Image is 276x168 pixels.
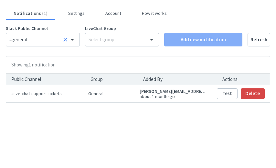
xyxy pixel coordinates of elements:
button: How it works [134,10,175,16]
div: Select group [89,36,114,43]
a: Test [217,88,241,99]
p: Showing 1 notification [11,62,56,68]
div: Group [85,74,138,85]
button: Test [217,88,238,99]
div: Actions [217,74,270,85]
div: Added By [138,74,217,85]
button: Refresh [248,33,270,46]
button: Notifications(1) [6,10,55,16]
button: Settings [60,10,92,16]
span: General [88,91,129,96]
label: Slack Public Channel [6,25,80,32]
div: #general [9,36,27,43]
span: about 1 month ago [140,94,175,99]
div: General [83,86,134,102]
button: Delete [241,88,265,99]
button: Add new notification [164,33,242,46]
strong: mikey@lumopath.ai [140,89,206,94]
label: LiveChat Group [85,25,159,32]
span: # live-chat-support-tickets [11,91,78,96]
div: #live-chat-support-tickets [6,86,83,102]
div: Public Channel [6,74,85,85]
button: Account [98,10,129,16]
span: ( 1 ) [41,10,48,16]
